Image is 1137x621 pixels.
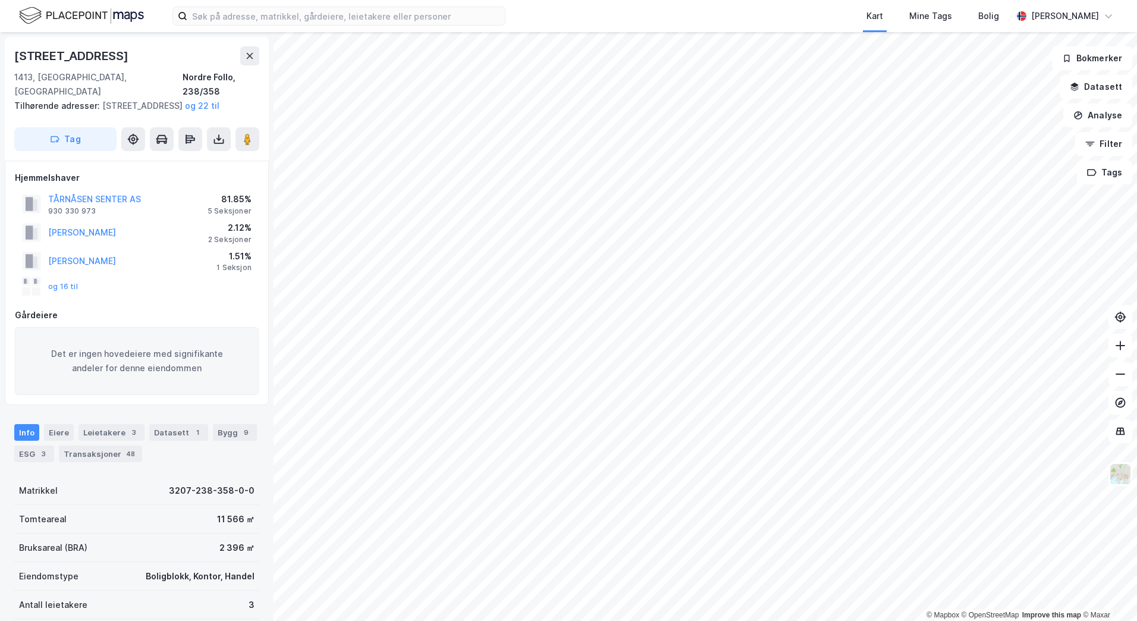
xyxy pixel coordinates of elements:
div: 2 396 ㎡ [219,541,255,555]
div: Bygg [213,424,257,441]
div: Bruksareal (BRA) [19,541,87,555]
button: Bokmerker [1052,46,1132,70]
div: [STREET_ADDRESS] [14,99,250,113]
div: ESG [14,446,54,462]
a: Improve this map [1022,611,1081,619]
div: 48 [124,448,137,460]
div: 1.51% [216,249,252,264]
a: OpenStreetMap [962,611,1019,619]
div: Mine Tags [909,9,952,23]
button: Tags [1077,161,1132,184]
div: Tomteareal [19,512,67,526]
iframe: Chat Widget [1078,564,1137,621]
div: 1413, [GEOGRAPHIC_DATA], [GEOGRAPHIC_DATA] [14,70,183,99]
div: Datasett [149,424,208,441]
div: Transaksjoner [59,446,142,462]
a: Mapbox [926,611,959,619]
div: Det er ingen hovedeiere med signifikante andeler for denne eiendommen [15,327,259,395]
button: Tag [14,127,117,151]
div: 1 [191,426,203,438]
div: Kart [866,9,883,23]
div: 81.85% [208,192,252,206]
div: 930 330 973 [48,206,96,216]
div: 3 [249,598,255,612]
img: Z [1109,463,1132,485]
div: 3207-238-358-0-0 [169,484,255,498]
div: Info [14,424,39,441]
div: 3 [128,426,140,438]
div: Eiere [44,424,74,441]
div: Leietakere [78,424,145,441]
div: 2 Seksjoner [208,235,252,244]
div: 11 566 ㎡ [217,512,255,526]
img: logo.f888ab2527a4732fd821a326f86c7f29.svg [19,5,144,26]
div: Kontrollprogram for chat [1078,564,1137,621]
div: Bolig [978,9,999,23]
div: 3 [37,448,49,460]
div: Hjemmelshaver [15,171,259,185]
div: Eiendomstype [19,569,78,584]
div: Gårdeiere [15,308,259,322]
div: Boligblokk, Kontor, Handel [146,569,255,584]
div: 5 Seksjoner [208,206,252,216]
span: Tilhørende adresser: [14,101,102,111]
div: [STREET_ADDRESS] [14,46,131,65]
button: Analyse [1063,103,1132,127]
div: 2.12% [208,221,252,235]
input: Søk på adresse, matrikkel, gårdeiere, leietakere eller personer [187,7,505,25]
div: Matrikkel [19,484,58,498]
div: Antall leietakere [19,598,87,612]
div: [PERSON_NAME] [1031,9,1099,23]
div: 1 Seksjon [216,263,252,272]
button: Datasett [1060,75,1132,99]
div: Nordre Follo, 238/358 [183,70,259,99]
div: 9 [240,426,252,438]
button: Filter [1075,132,1132,156]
